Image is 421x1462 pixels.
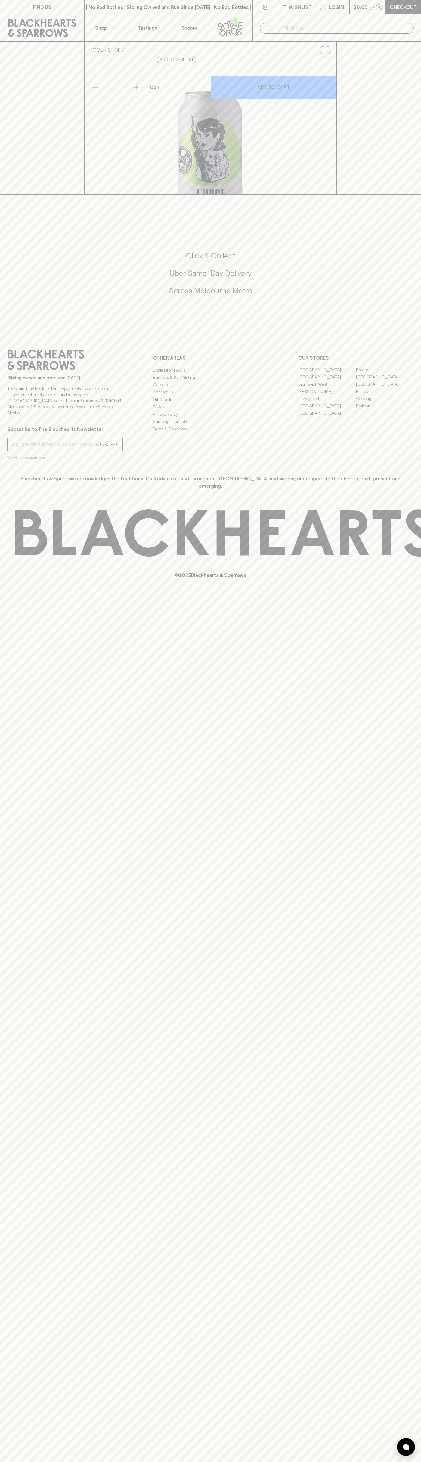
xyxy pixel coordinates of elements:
a: [GEOGRAPHIC_DATA] [298,410,356,417]
p: Shop [95,24,107,32]
a: Stores [169,14,211,41]
a: [GEOGRAPHIC_DATA] [356,374,414,381]
p: OTHER AREAS [153,354,268,362]
p: Blackhearts & Sparrows acknowledges the traditional Custodians of land throughout [GEOGRAPHIC_DAT... [12,475,409,489]
p: OUR STORES [298,354,414,362]
a: [GEOGRAPHIC_DATA] [356,381,414,388]
a: HOME [89,47,103,53]
a: Bottle Drop FAQ's [153,366,268,374]
button: SUBSCRIBE [92,438,122,451]
p: ADD TO CART [258,84,290,91]
p: Can [150,84,159,91]
p: FIND US [33,4,51,11]
button: Shop [85,14,127,41]
button: Add to wishlist [317,44,334,59]
p: $0.00 [353,4,368,11]
a: [GEOGRAPHIC_DATA] [298,403,356,410]
p: It is against the law to sell or supply alcohol to, or to obtain alcohol on behalf of a person un... [7,386,123,416]
a: [GEOGRAPHIC_DATA] [298,374,356,381]
p: SUBSCRIBE [95,441,120,448]
a: Fitzroy North [298,395,356,403]
a: Brunswick West [298,381,356,388]
p: Tastings [138,24,157,32]
a: Fitzroy [356,388,414,395]
h5: Across Melbourne Metro [7,286,414,296]
button: ADD TO CART [211,76,336,99]
img: 50934.png [85,62,336,194]
a: SHOP [108,47,121,53]
p: Checkout [390,4,417,11]
a: [GEOGRAPHIC_DATA] [298,366,356,374]
p: Stores [182,24,197,32]
input: Try "Pinot noir" [274,23,409,33]
input: e.g. jane@blackheartsandsparrows.com.au [12,440,92,449]
p: We will never spam you [7,455,123,461]
button: Add to wishlist [157,56,196,63]
a: Braddon [356,366,414,374]
a: Terms & Conditions [153,425,268,433]
h5: Uber Same-Day Delivery [7,268,414,278]
p: Subscribe to The Blackhearts Newsletter [7,426,123,433]
img: bubble-icon [403,1444,409,1450]
a: Business & Bulk Gifting [153,374,268,381]
strong: Liquor License #32064953 [66,398,121,403]
a: [PERSON_NAME] [298,388,356,395]
p: Wishlist [289,4,312,11]
p: 0 [378,5,380,9]
a: Contact Us [153,389,268,396]
a: Gift Cards [153,396,268,403]
p: Sibling owned and run since [DATE] [7,375,123,381]
h5: Click & Collect [7,251,414,261]
a: Privacy Policy [153,411,268,418]
div: Call to action block [7,227,414,328]
a: FAQ's [153,403,268,411]
a: Careers [153,381,268,388]
a: Prahran [356,403,414,410]
a: Shipping Information [153,418,268,425]
p: Login [329,4,344,11]
div: Can [147,81,210,93]
a: Tastings [126,14,169,41]
a: Geelong [356,395,414,403]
